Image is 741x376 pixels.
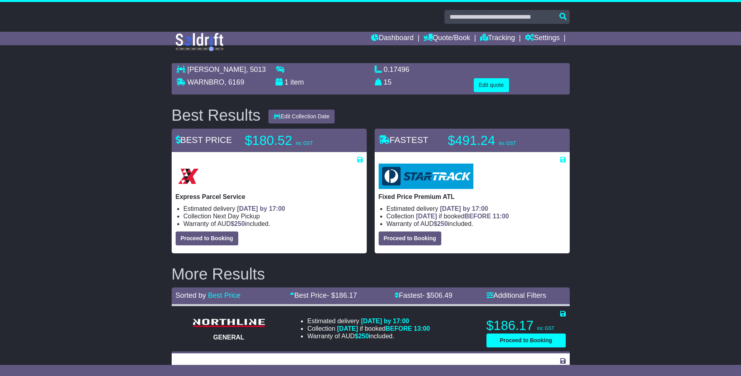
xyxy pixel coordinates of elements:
span: 1 [285,78,289,86]
span: if booked [416,213,509,220]
a: Dashboard [371,32,414,45]
a: Tracking [480,32,515,45]
img: StarTrack: Fixed Price Premium ATL [379,164,473,189]
span: 250 [234,220,245,227]
a: Fastest- $506.49 [394,291,452,299]
span: BEFORE [465,213,491,220]
span: [DATE] by 17:00 [361,318,409,324]
span: 0.17496 [384,66,410,73]
span: inc GST [296,141,313,146]
span: inc GST [537,326,554,331]
span: 250 [358,333,369,339]
a: Best Price- $186.17 [290,291,357,299]
li: Collection [307,325,430,332]
button: Proceed to Booking [176,231,238,245]
img: Northline Distribution: GENERAL [189,316,268,330]
p: Express Parcel Service [176,193,363,201]
img: Border Express: Express Parcel Service [176,164,201,189]
button: Proceed to Booking [379,231,441,245]
span: $ [434,220,448,227]
li: Warranty of AUD included. [307,332,430,340]
span: Sorted by [176,291,206,299]
button: Proceed to Booking [486,334,566,347]
li: Collection [387,212,566,220]
li: Warranty of AUD included. [387,220,566,228]
span: $ [355,333,369,339]
button: Edit quote [474,78,509,92]
a: Best Price [208,291,241,299]
span: [DATE] by 17:00 [440,205,488,212]
span: WARNBRO [188,78,224,86]
li: Estimated delivery [307,364,409,372]
li: Estimated delivery [387,205,566,212]
span: - $ [422,291,452,299]
span: item [291,78,304,86]
span: FASTEST [379,135,429,145]
span: - $ [327,291,357,299]
span: $ [231,220,245,227]
span: 186.17 [335,291,357,299]
button: Edit Collection Date [268,110,335,123]
span: , 5013 [246,66,266,73]
a: Settings [525,32,560,45]
span: 250 [437,220,448,227]
span: BEFORE [385,325,412,332]
li: Estimated delivery [307,317,430,325]
span: [DATE] [337,325,358,332]
li: Warranty of AUD included. [184,220,363,228]
span: , 6169 [224,78,244,86]
span: Next Day Pickup [213,213,260,220]
span: [DATE] by 17:00 [237,205,285,212]
span: inc GST [499,141,516,146]
span: BEST PRICE [176,135,232,145]
p: Fixed Price Premium ATL [379,193,566,201]
li: Collection [184,212,363,220]
h2: More Results [172,265,570,283]
span: [DATE] [416,213,437,220]
li: Estimated delivery [184,205,363,212]
a: Additional Filters [486,291,546,299]
a: Quote/Book [423,32,470,45]
span: [PERSON_NAME] [188,66,246,73]
span: 15 [384,78,392,86]
span: 13:00 [414,325,430,332]
p: $491.24 [448,133,547,148]
span: if booked [337,325,430,332]
p: $180.52 [245,133,344,148]
span: 506.49 [431,291,452,299]
span: 11:00 [493,213,509,220]
span: GENERAL [213,334,244,341]
div: Best Results [168,106,265,124]
p: $186.17 [486,318,566,334]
